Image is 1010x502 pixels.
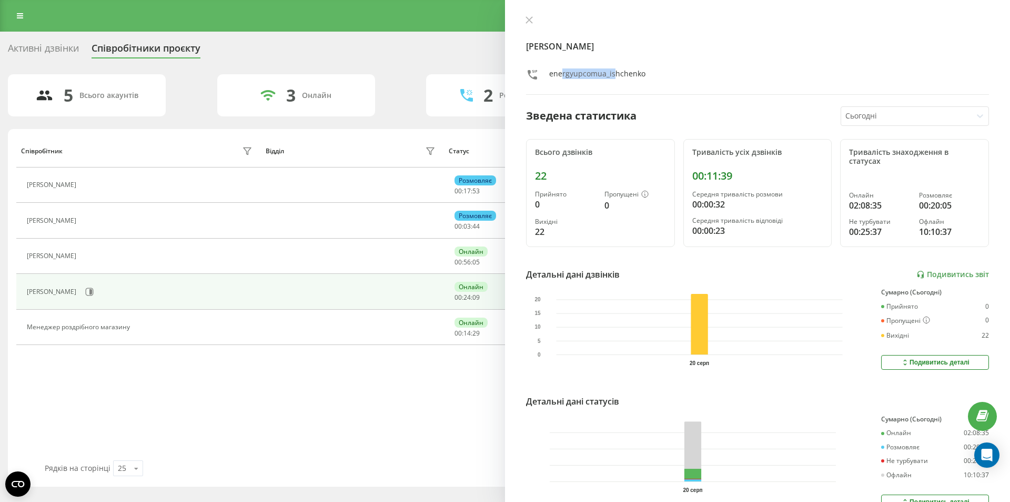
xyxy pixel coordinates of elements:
[881,289,989,296] div: Сумарно (Сьогодні)
[535,148,666,157] div: Всього дзвінків
[985,303,989,310] div: 0
[692,148,823,157] div: Тривалість усіх дзвінків
[454,293,462,302] span: 00
[538,338,541,344] text: 5
[534,297,541,302] text: 20
[881,317,930,325] div: Пропущені
[964,471,989,479] div: 10:10:37
[454,318,488,328] div: Онлайн
[534,324,541,330] text: 10
[526,268,620,281] div: Детальні дані дзвінків
[916,270,989,279] a: Подивитись звіт
[45,463,110,473] span: Рядків на сторінці
[964,457,989,465] div: 00:25:37
[849,225,910,238] div: 00:25:37
[5,471,31,497] button: Open CMP widget
[449,147,469,155] div: Статус
[27,323,133,331] div: Менеджер роздрібного магазину
[982,332,989,339] div: 22
[79,91,138,100] div: Всього акаунтів
[535,191,596,198] div: Прийнято
[881,471,912,479] div: Офлайн
[535,170,666,182] div: 22
[690,360,709,366] text: 20 серп
[454,186,462,195] span: 00
[454,330,480,337] div: : :
[302,91,331,100] div: Онлайн
[919,225,980,238] div: 10:10:37
[849,148,980,166] div: Тривалість знаходження в статусах
[472,329,480,338] span: 29
[454,222,462,231] span: 00
[472,258,480,267] span: 05
[692,191,823,198] div: Середня тривалість розмови
[535,218,596,225] div: Вихідні
[985,317,989,325] div: 0
[964,444,989,451] div: 00:20:05
[849,218,910,225] div: Не турбувати
[454,247,488,257] div: Онлайн
[118,463,126,474] div: 25
[463,329,471,338] span: 14
[463,293,471,302] span: 24
[919,192,980,199] div: Розмовляє
[549,68,645,84] div: energyupcomua_ishchenko
[535,198,596,211] div: 0
[463,258,471,267] span: 56
[454,258,462,267] span: 00
[901,358,969,367] div: Подивитись деталі
[683,487,702,493] text: 20 серп
[472,222,480,231] span: 44
[27,252,79,260] div: [PERSON_NAME]
[286,85,296,105] div: 3
[454,211,496,221] div: Розмовляє
[8,43,79,59] div: Активні дзвінки
[881,355,989,370] button: Подивитись деталі
[472,186,480,195] span: 53
[535,225,596,238] div: 22
[604,199,665,212] div: 0
[964,429,989,437] div: 02:08:35
[463,222,471,231] span: 03
[454,294,480,301] div: : :
[454,329,462,338] span: 00
[21,147,63,155] div: Співробітник
[454,175,496,185] div: Розмовляє
[27,217,79,224] div: [PERSON_NAME]
[692,198,823,211] div: 00:00:32
[499,91,550,100] div: Розмовляють
[692,217,823,224] div: Середня тривалість відповіді
[526,108,637,124] div: Зведена статистика
[881,444,920,451] div: Розмовляє
[881,303,918,310] div: Прийнято
[526,395,619,408] div: Детальні дані статусів
[64,85,73,105] div: 5
[266,147,284,155] div: Відділ
[692,170,823,182] div: 00:11:39
[849,199,910,212] div: 02:08:35
[27,181,79,189] div: [PERSON_NAME]
[454,223,480,230] div: : :
[472,293,480,302] span: 09
[881,416,989,423] div: Сумарно (Сьогодні)
[526,40,989,53] h4: [PERSON_NAME]
[454,282,488,292] div: Онлайн
[454,188,480,195] div: : :
[881,429,911,437] div: Онлайн
[881,332,909,339] div: Вихідні
[534,311,541,317] text: 15
[92,43,200,59] div: Співробітники проєкту
[463,186,471,195] span: 17
[974,442,999,468] div: Open Intercom Messenger
[27,288,79,296] div: [PERSON_NAME]
[849,192,910,199] div: Онлайн
[483,85,493,105] div: 2
[919,218,980,225] div: Офлайн
[919,199,980,212] div: 00:20:05
[538,352,541,358] text: 0
[692,224,823,237] div: 00:00:23
[881,457,928,465] div: Не турбувати
[604,191,665,199] div: Пропущені
[454,259,480,266] div: : :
